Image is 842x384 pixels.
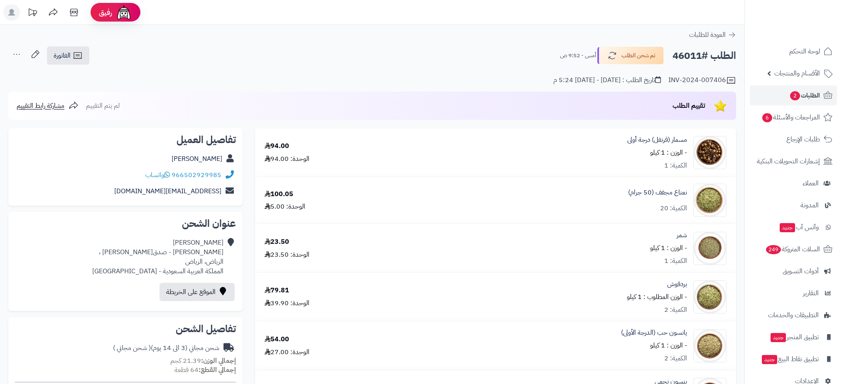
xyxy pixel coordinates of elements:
[750,195,837,215] a: المدونة
[750,41,837,61] a: لوحة التحكم
[803,287,819,299] span: التقارير
[786,134,820,145] span: طلبات الإرجاع
[265,237,289,247] div: 23.50
[694,184,726,217] img: Mint-90x90.jpg
[115,4,132,21] img: ai-face.png
[265,141,289,151] div: 94.00
[22,4,43,23] a: تحديثات المنصة
[768,309,819,321] span: التطبيقات والخدمات
[265,250,309,260] div: الوحدة: 23.50
[597,47,664,64] button: تم شحن الطلب
[628,188,687,197] a: نعناع مجفف (50 جرام)
[650,340,687,350] small: - الوزن : 1 كيلو
[673,47,736,64] h2: الطلب #46011
[86,101,120,111] span: لم يتم التقييم
[694,329,726,362] img: 1628238826-Anise-90x90.jpg
[757,156,820,167] span: إشعارات التحويلات البنكية
[689,30,726,40] span: العودة للطلبات
[673,101,705,111] span: تقييم الطلب
[650,243,687,253] small: - الوزن : 1 كيلو
[265,299,309,308] div: الوحدة: 39.90
[113,343,151,353] span: ( شحن مجاني )
[99,7,112,17] span: رفيق
[750,305,837,325] a: التطبيقات والخدمات
[621,328,687,338] a: يانسون حب (الدرجة الأولى)
[160,283,235,301] a: الموقع على الخريطة
[786,6,834,24] img: logo-2.png
[750,327,837,347] a: تطبيق المتجرجديد
[145,170,170,180] a: واتساب
[114,186,221,196] a: [EMAIL_ADDRESS][DOMAIN_NAME]
[265,286,289,295] div: 79.81
[694,136,726,169] img: _%D9%82%D8%B1%D9%86%D9%82%D9%84-90x90.jpg
[650,148,687,158] small: - الوزن : 1 كيلو
[677,231,687,240] a: شمر
[667,279,687,289] a: بردقوش
[265,154,309,164] div: الوحدة: 94.00
[761,112,820,123] span: المراجعات والأسئلة
[553,75,661,85] div: تاريخ الطلب : [DATE] - [DATE] 5:24 م
[15,219,236,228] h2: عنوان الشحن
[762,355,777,364] span: جديد
[265,202,305,211] div: الوحدة: 5.00
[750,85,837,105] a: الطلبات2
[668,75,736,85] div: INV-2024-007406
[199,365,236,375] strong: إجمالي القطع:
[265,190,293,199] div: 100.05
[789,46,820,57] span: لوحة التحكم
[800,199,819,211] span: المدونة
[201,356,236,366] strong: إجمالي الوزن:
[170,356,236,366] small: 21.39 كجم
[172,154,222,164] a: [PERSON_NAME]
[15,324,236,334] h2: تفاصيل الشحن
[660,204,687,213] div: الكمية: 20
[172,170,221,180] a: 966502929985
[265,348,309,357] div: الوحدة: 27.00
[15,135,236,145] h2: تفاصيل العميل
[664,354,687,363] div: الكمية: 2
[750,261,837,281] a: أدوات التسويق
[774,68,820,79] span: الأقسام والمنتجات
[689,30,736,40] a: العودة للطلبات
[750,107,837,127] a: المراجعات والأسئلة6
[790,91,800,100] span: 2
[761,353,819,365] span: تطبيق نقاط البيع
[750,239,837,259] a: السلات المتروكة249
[92,238,223,276] div: [PERSON_NAME] [PERSON_NAME] - صدق[PERSON_NAME] ، الرياض، الرياض المملكة العربية السعودية - [GEOGR...
[694,280,726,314] img: 1628195064-Marjoram-90x90.jpg
[750,217,837,237] a: وآتس آبجديد
[750,151,837,171] a: إشعارات التحويلات البنكية
[664,161,687,170] div: الكمية: 1
[779,221,819,233] span: وآتس آب
[789,90,820,101] span: الطلبات
[560,51,596,60] small: أمس - 9:52 ص
[17,101,79,111] a: مشاركة رابط التقييم
[750,129,837,149] a: طلبات الإرجاع
[17,101,64,111] span: مشاركة رابط التقييم
[750,349,837,369] a: تطبيق نقاط البيعجديد
[627,292,687,302] small: - الوزن المطلوب : 1 كيلو
[265,335,289,344] div: 54.00
[664,305,687,315] div: الكمية: 2
[664,256,687,266] div: الكمية: 1
[627,135,687,145] a: مسمار (قرنفل) درجة أولى
[770,331,819,343] span: تطبيق المتجر
[694,232,726,265] img: 1628193890-Fennel-90x90.jpg
[54,51,71,61] span: الفاتورة
[803,177,819,189] span: العملاء
[765,243,820,255] span: السلات المتروكة
[766,245,781,254] span: 249
[780,223,795,232] span: جديد
[174,365,236,375] small: 64 قطعة
[771,333,786,342] span: جديد
[113,343,219,353] div: شحن مجاني (3 الى 14 يوم)
[750,173,837,193] a: العملاء
[762,113,772,122] span: 6
[783,265,819,277] span: أدوات التسويق
[750,283,837,303] a: التقارير
[47,46,89,65] a: الفاتورة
